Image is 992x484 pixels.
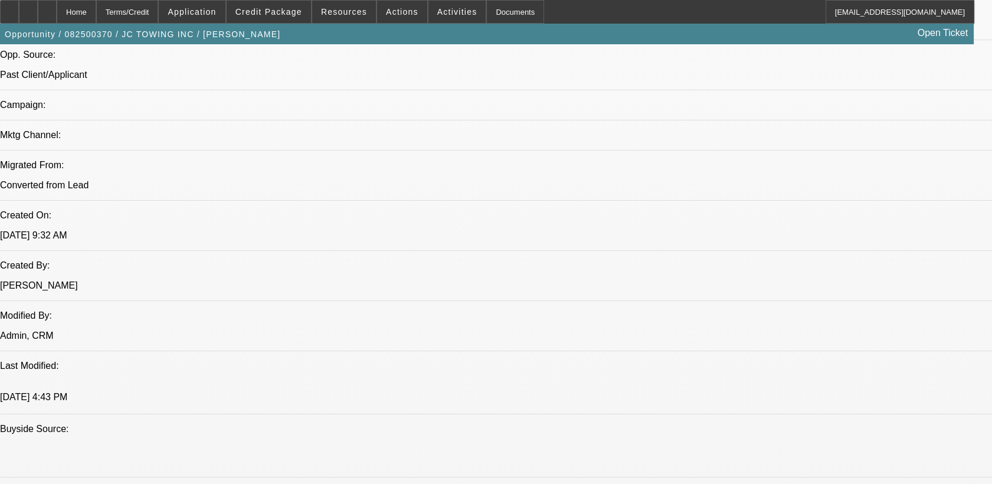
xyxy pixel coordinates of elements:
[168,7,216,17] span: Application
[321,7,367,17] span: Resources
[437,7,477,17] span: Activities
[312,1,376,23] button: Resources
[428,1,486,23] button: Activities
[159,1,225,23] button: Application
[913,23,973,43] a: Open Ticket
[386,7,418,17] span: Actions
[235,7,302,17] span: Credit Package
[377,1,427,23] button: Actions
[5,30,280,39] span: Opportunity / 082500370 / JC TOWING INC / [PERSON_NAME]
[227,1,311,23] button: Credit Package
